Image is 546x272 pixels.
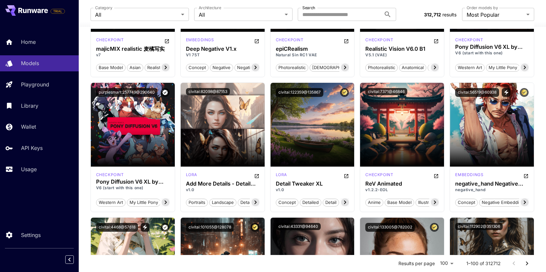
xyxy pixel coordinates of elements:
[276,52,349,58] p: Natural Sin RC1 VAE
[234,63,282,72] button: negative embedding
[127,198,161,207] button: my little pony
[310,64,362,71] span: [DEMOGRAPHIC_DATA]
[95,11,178,19] span: All
[96,64,125,71] span: base model
[235,64,282,71] span: negative embedding
[186,46,259,52] h3: Deep Negative V1.x
[276,172,287,180] div: SDXL 1.0
[161,88,170,97] button: Verified working
[21,123,36,131] p: Wallet
[186,187,259,193] p: v1.0
[254,37,259,45] button: Open in CivitAI
[399,64,426,71] span: anatomical
[366,64,397,71] span: photorealistic
[523,172,529,180] button: Open in CivitAI
[127,63,143,72] button: asian
[466,260,501,267] p: 1–100 of 312712
[455,44,529,50] h3: Pony Diffusion V6 XL by PurpleSmart
[455,37,483,43] div: Pony
[467,5,498,10] label: Order models by
[186,199,208,206] span: portraits
[455,198,478,207] button: concept
[365,181,439,187] h3: ReV Animated
[365,172,393,178] p: checkpoint
[276,172,287,178] p: lora
[455,64,484,71] span: western art
[186,223,234,232] button: civitai:101055@128078
[455,172,483,178] p: embeddings
[520,257,534,270] button: Go to next page
[96,37,124,45] div: SD 1.5
[96,223,138,232] button: civitai:4468@57618
[455,50,529,56] p: V6 (start with this one)
[430,223,439,232] button: Certified Model – Vetted for best performance and includes a commercial license.
[96,179,170,185] h3: Pony Diffusion V6 XL by PurpleSmart
[455,172,483,180] div: SD 1.5
[344,37,349,45] button: Open in CivitAI
[437,259,456,268] div: 100
[186,198,208,207] button: portraits
[51,9,65,14] span: TRIAL
[276,37,304,45] div: SD 1.5
[276,199,298,206] span: concept
[254,172,259,180] button: Open in CivitAI
[186,172,197,180] div: SD 1.5
[398,260,435,267] p: Results per page
[209,198,236,207] button: landscape
[455,63,485,72] button: western art
[365,63,398,72] button: photorealistic
[424,12,441,17] span: 312,712
[145,63,166,72] button: realistic
[365,37,393,45] div: SD 1.5
[502,88,511,97] button: View trigger words
[164,37,170,45] button: Open in CivitAI
[127,199,160,206] span: my little pony
[365,88,407,95] button: civitai:7371@46846
[455,181,529,187] h3: negative_hand Negative Embedding
[161,223,170,232] button: Verified working
[276,46,349,52] h3: epiCRealism
[310,63,362,72] button: [DEMOGRAPHIC_DATA]
[238,198,254,207] button: detail
[210,63,233,72] button: negative
[251,223,259,232] button: Certified Model – Vetted for best performance and includes a commercial license.
[365,52,439,58] p: V5.1 (VAE)
[455,37,483,43] p: checkpoint
[434,172,439,180] button: Open in CivitAI
[276,63,308,72] button: photorealistic
[186,37,214,43] p: embeddings
[127,64,143,71] span: asian
[434,37,439,45] button: Open in CivitAI
[70,254,79,265] div: Collapse sidebar
[486,64,519,71] span: my little pony
[96,172,124,178] p: checkpoint
[276,187,349,193] p: v1.0
[186,172,197,178] p: lora
[276,223,321,230] button: civitai:43331@94640
[300,199,321,206] span: detailed
[415,198,441,207] button: illustration
[186,52,259,58] p: V1 75T
[141,223,150,232] button: View trigger words
[145,64,166,71] span: realistic
[21,38,36,46] p: Home
[96,46,170,52] h3: majicMIX realistic 麦橘写实
[96,88,157,97] button: purplesmart:257749@290640
[96,198,126,207] button: western art
[365,172,393,180] div: SD 1.5
[21,59,39,67] p: Models
[65,255,74,264] button: Collapse sidebar
[344,172,349,180] button: Open in CivitAI
[186,88,230,95] button: civitai:82098@87153
[186,64,208,71] span: concept
[96,199,125,206] span: western art
[365,37,393,43] p: checkpoint
[428,63,457,72] button: base model
[21,102,38,110] p: Library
